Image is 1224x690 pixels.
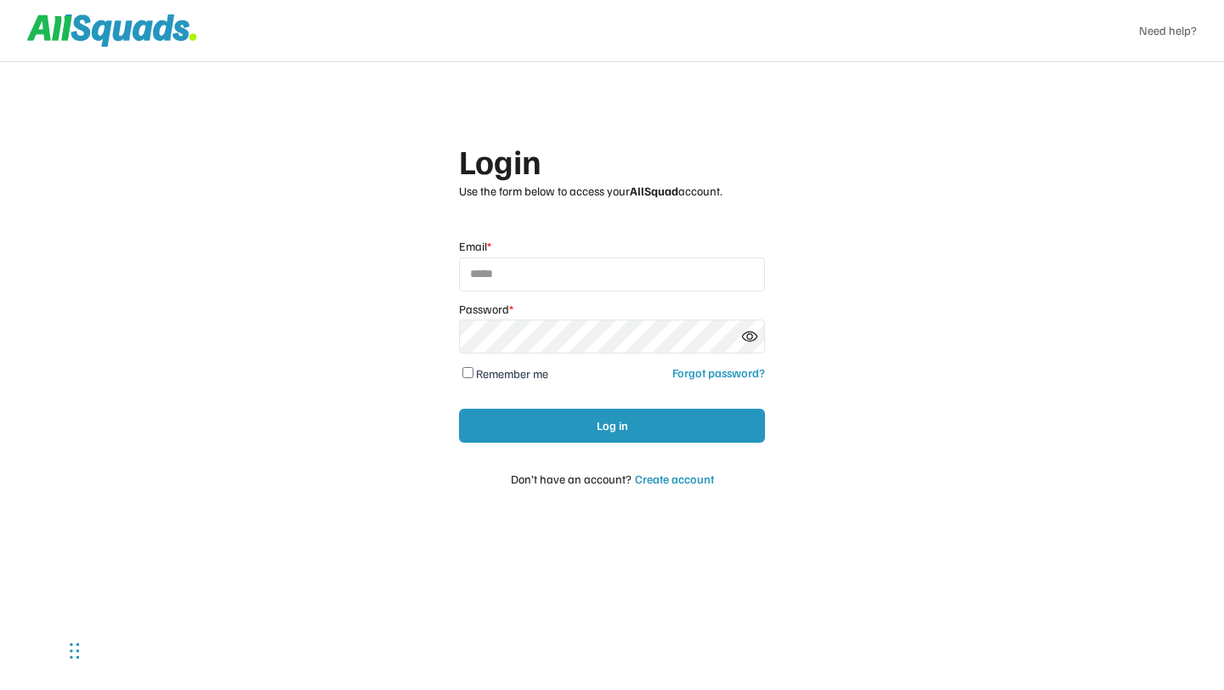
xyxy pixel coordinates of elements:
div: Don’t have an account? [511,470,632,488]
div: Use the form below to access your account. [459,184,765,199]
strong: AllSquad [630,184,678,198]
a: Need help? [1139,23,1197,38]
div: Email [459,239,491,254]
div: Password [459,302,513,317]
label: Remember me [476,366,548,381]
div: Login [459,141,765,180]
div: Forgot password? [672,364,765,382]
div: Create account [635,470,714,488]
button: Log in [459,409,765,443]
